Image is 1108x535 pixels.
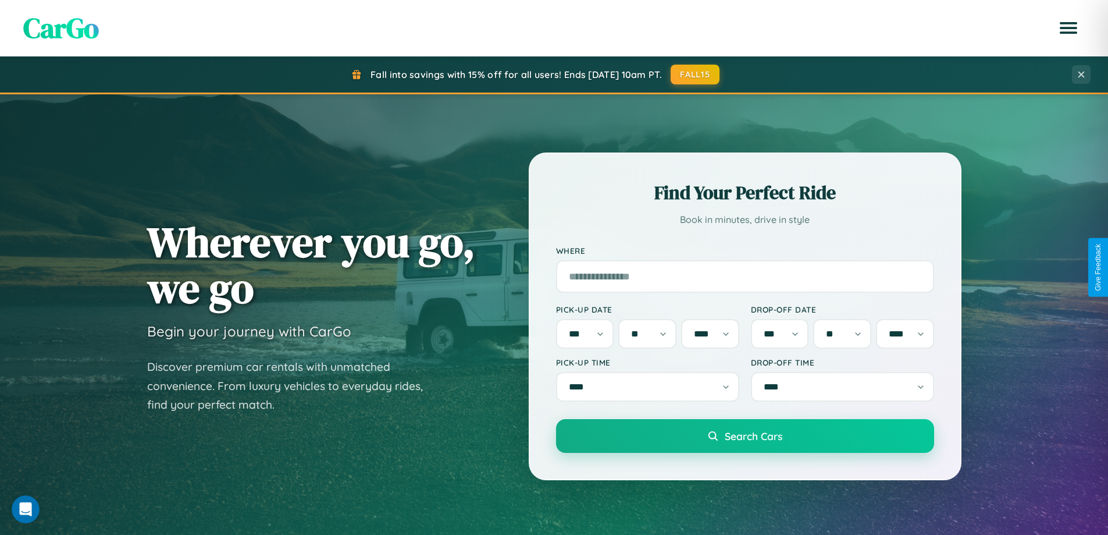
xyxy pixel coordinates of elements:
[556,246,934,256] label: Where
[12,495,40,523] iframe: Intercom live chat
[1052,12,1085,44] button: Open menu
[556,304,739,314] label: Pick-up Date
[147,357,438,414] p: Discover premium car rentals with unmatched convenience. From luxury vehicles to everyday rides, ...
[1094,244,1102,291] div: Give Feedback
[751,304,934,314] label: Drop-off Date
[725,430,782,442] span: Search Cars
[147,219,475,311] h1: Wherever you go, we go
[556,211,934,228] p: Book in minutes, drive in style
[147,323,351,340] h3: Begin your journey with CarGo
[23,9,99,47] span: CarGo
[671,65,719,84] button: FALL15
[556,419,934,453] button: Search Cars
[556,180,934,206] h2: Find Your Perfect Ride
[556,357,739,367] label: Pick-up Time
[751,357,934,367] label: Drop-off Time
[370,69,662,80] span: Fall into savings with 15% off for all users! Ends [DATE] 10am PT.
